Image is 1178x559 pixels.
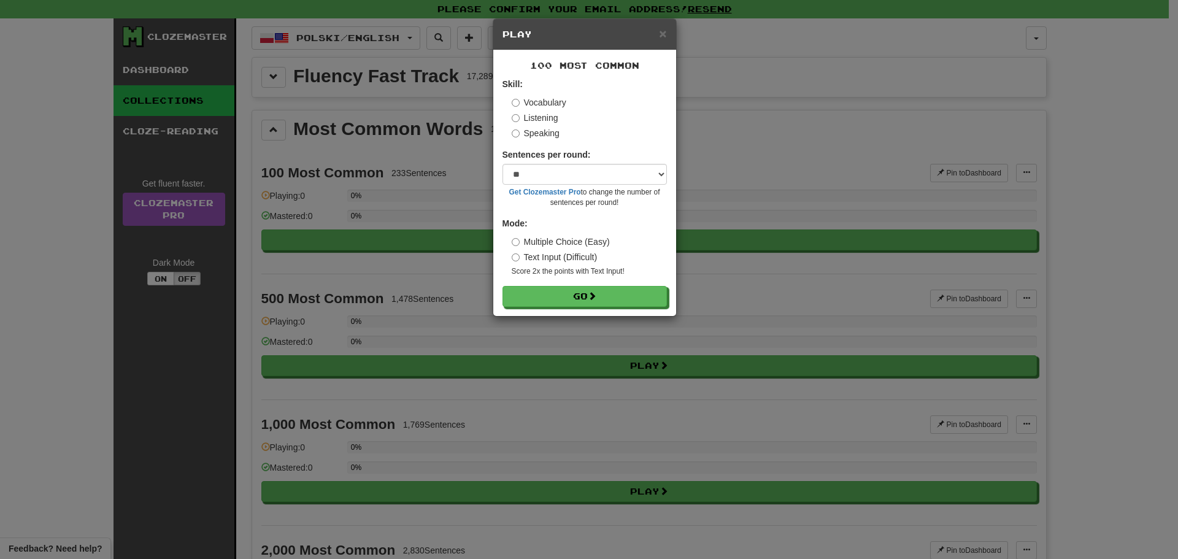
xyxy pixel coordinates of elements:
[502,286,667,307] button: Go
[512,129,520,137] input: Speaking
[502,218,528,228] strong: Mode:
[502,187,667,208] small: to change the number of sentences per round!
[530,60,639,71] span: 100 Most Common
[512,127,560,139] label: Speaking
[659,26,666,40] span: ×
[502,148,591,161] label: Sentences per round:
[512,114,520,122] input: Listening
[502,79,523,89] strong: Skill:
[502,28,667,40] h5: Play
[659,27,666,40] button: Close
[512,99,520,107] input: Vocabulary
[512,238,520,246] input: Multiple Choice (Easy)
[512,236,610,248] label: Multiple Choice (Easy)
[509,188,581,196] a: Get Clozemaster Pro
[512,96,566,109] label: Vocabulary
[512,112,558,124] label: Listening
[512,253,520,261] input: Text Input (Difficult)
[512,266,667,277] small: Score 2x the points with Text Input !
[512,251,598,263] label: Text Input (Difficult)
